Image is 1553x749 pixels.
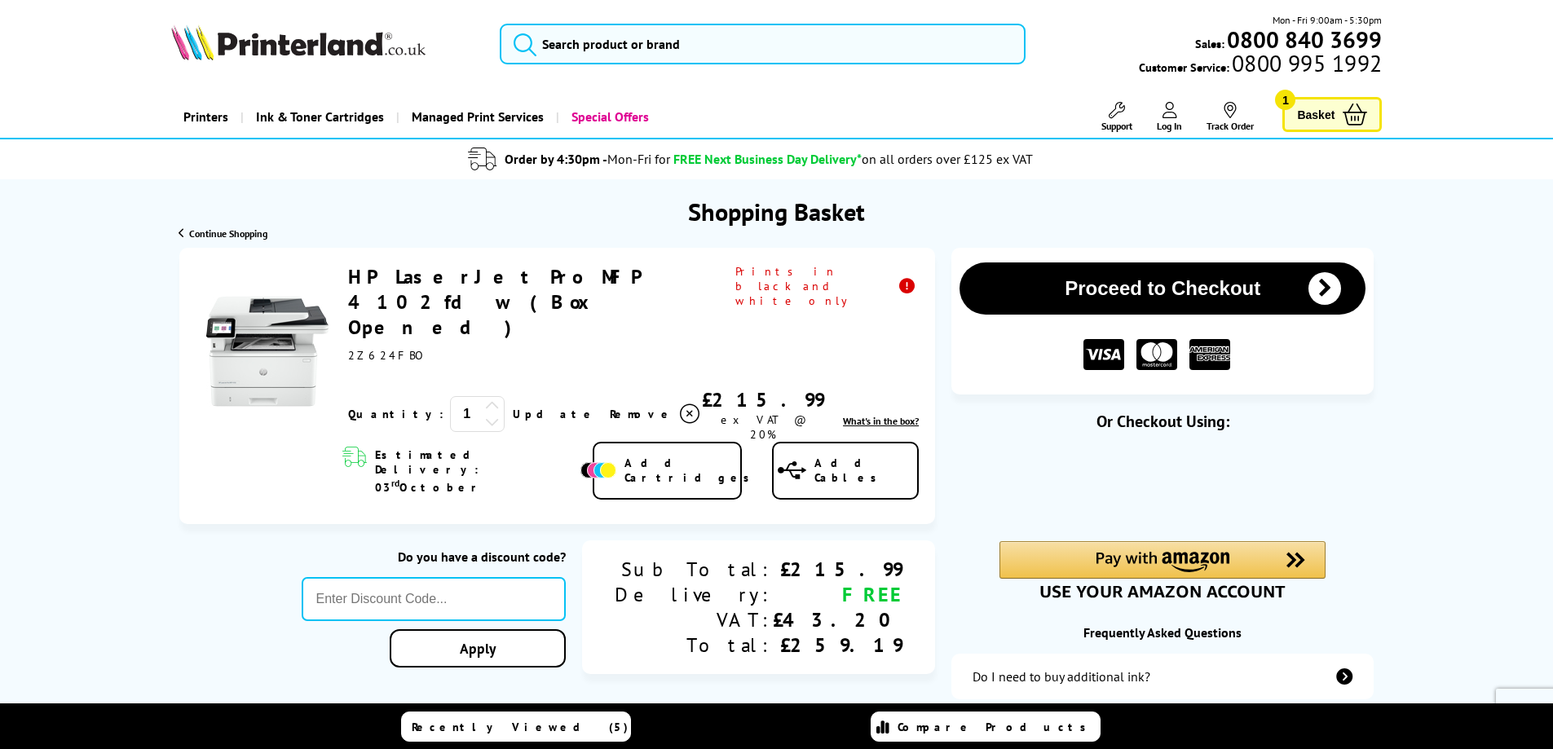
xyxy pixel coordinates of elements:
div: Delivery: [615,582,773,607]
div: Do you have a discount code? [302,549,567,565]
a: Update [513,407,597,421]
div: Sub Total: [615,557,773,582]
span: FREE Next Business Day Delivery* [673,151,862,167]
a: 0800 840 3699 [1224,32,1382,47]
a: additional-ink [951,654,1374,699]
span: Add Cables [814,456,917,485]
span: Customer Service: [1139,55,1382,75]
div: Or Checkout Using: [951,411,1374,432]
a: Printerland Logo [171,24,480,64]
span: 1 [1275,90,1295,110]
span: ex VAT @ 20% [721,412,806,442]
a: Managed Print Services [396,96,556,138]
input: Search product or brand [500,24,1026,64]
img: MASTER CARD [1136,339,1177,371]
div: VAT: [615,607,773,632]
a: Compare Products [871,712,1101,742]
span: What's in the box? [843,415,919,427]
span: Add Cartridges [624,456,758,485]
input: Enter Discount Code... [302,577,567,621]
h1: Shopping Basket [688,196,865,227]
div: on all orders over £125 ex VAT [862,151,1033,167]
b: 0800 840 3699 [1227,24,1382,55]
span: Mon-Fri for [607,151,670,167]
iframe: PayPal [999,458,1326,513]
span: Estimated Delivery: 03 October [375,447,576,495]
img: HP LaserJet Pro MFP 4102fdw (Box Opened) [206,290,329,412]
a: Printers [171,96,240,138]
div: Do I need to buy additional ink? [973,668,1150,685]
div: Total: [615,632,773,658]
a: Delete item from your basket [610,402,702,426]
div: £43.20 [773,607,902,632]
a: Continue Shopping [179,227,267,240]
a: Track Order [1207,102,1254,132]
span: Continue Shopping [189,227,267,240]
span: Mon - Fri 9:00am - 5:30pm [1273,12,1382,28]
a: Special Offers [556,96,661,138]
li: modal_delivery [133,145,1370,174]
button: Proceed to Checkout [960,262,1365,315]
img: VISA [1083,339,1124,371]
div: £215.99 [702,387,824,412]
a: Log In [1157,102,1182,132]
img: Add Cartridges [580,462,616,478]
div: FREE [773,582,902,607]
span: Quantity: [348,407,443,421]
span: Log In [1157,120,1182,132]
span: Remove [610,407,674,421]
div: £215.99 [773,557,902,582]
span: 2Z624FBO [348,348,422,363]
img: Printerland Logo [171,24,426,60]
a: Basket 1 [1282,97,1382,132]
a: HP LaserJet Pro MFP 4102fdw (Box Opened) [348,264,639,340]
span: Order by 4:30pm - [505,151,670,167]
span: Sales: [1195,36,1224,51]
a: lnk_inthebox [843,415,919,427]
div: £259.19 [773,632,902,658]
span: Compare Products [898,720,1095,734]
span: 0800 995 1992 [1229,55,1382,71]
sup: rd [391,477,399,489]
span: Prints in black and white only [735,264,919,308]
img: American Express [1189,339,1230,371]
span: Support [1101,120,1132,132]
a: Apply [390,629,566,667]
a: Ink & Toner Cartridges [240,96,396,138]
span: Basket [1297,104,1335,126]
span: Ink & Toner Cartridges [256,96,384,138]
span: Recently Viewed (5) [412,720,629,734]
a: Support [1101,102,1132,132]
div: Frequently Asked Questions [951,624,1374,641]
div: Amazon Pay - Use your Amazon account [999,541,1326,598]
a: Recently Viewed (5) [401,712,631,742]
